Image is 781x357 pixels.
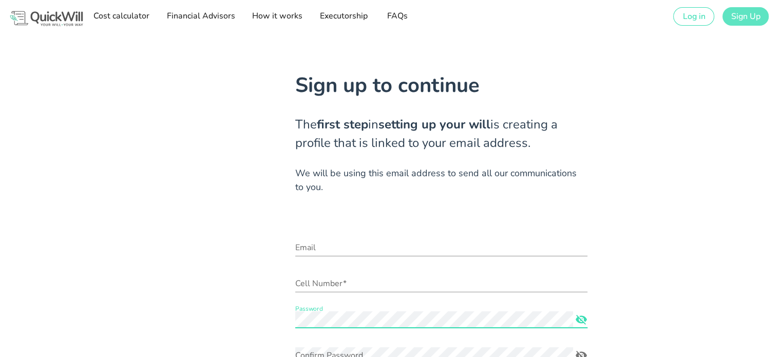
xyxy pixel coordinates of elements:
[93,10,149,22] span: Cost calculator
[384,10,411,22] span: FAQs
[722,7,769,26] a: Sign Up
[295,115,587,152] p: The in is creating a profile that is linked to your email address.
[319,10,367,22] span: Executorship
[295,166,587,194] p: We will be using this email address to send all our communications to you.
[163,6,238,27] a: Financial Advisors
[295,305,322,313] label: Password
[731,11,760,22] span: Sign Up
[682,11,705,22] span: Log in
[252,10,302,22] span: How it works
[572,313,590,326] button: Password appended action
[166,10,235,22] span: Financial Advisors
[317,116,368,133] strong: first step
[316,6,370,27] a: Executorship
[378,116,490,133] strong: setting up your will
[8,9,85,27] img: Logo
[249,6,306,27] a: How it works
[295,70,587,101] h2: Sign up to continue
[381,6,414,27] a: FAQs
[90,6,153,27] a: Cost calculator
[673,7,714,26] a: Log in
